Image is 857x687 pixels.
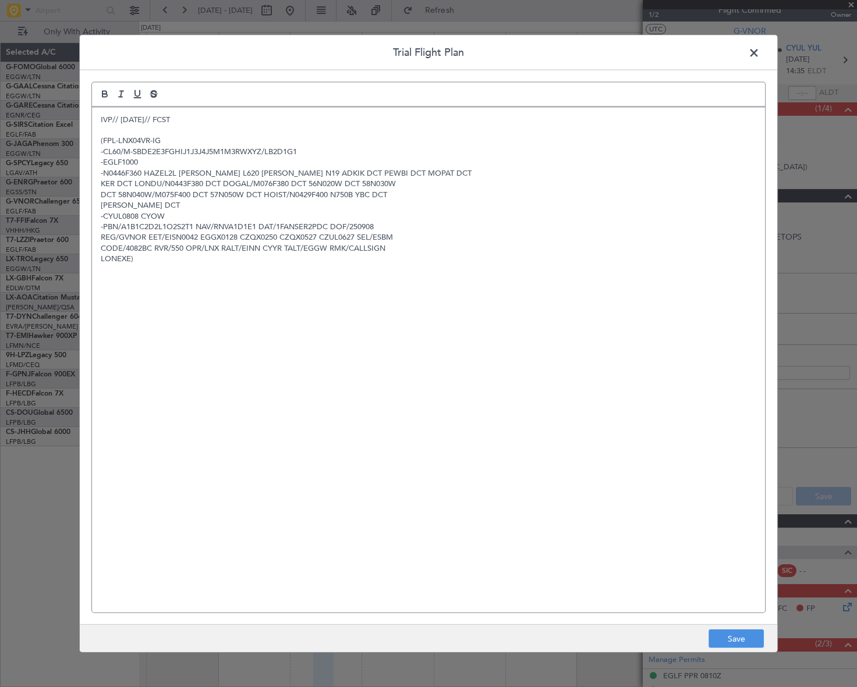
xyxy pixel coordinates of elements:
[101,222,756,232] p: -PBN/A1B1C2D2L1O2S2T1 NAV/RNVA1D1E1 DAT/1FANSER2PDC DOF/250908
[101,211,756,221] p: -CYUL0808 CYOW
[101,200,756,211] p: [PERSON_NAME] DCT
[101,254,756,264] p: LONEXE)
[101,243,756,253] p: CODE/4082BC RVR/550 OPR/LNX RALT/EINN CYYR TALT/EGGW RMK/CALLSIGN
[101,232,756,243] p: REG/GVNOR EET/EISN0042 EGGX0128 CZQX0250 CZQX0527 CZUL0627 SEL/ESBM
